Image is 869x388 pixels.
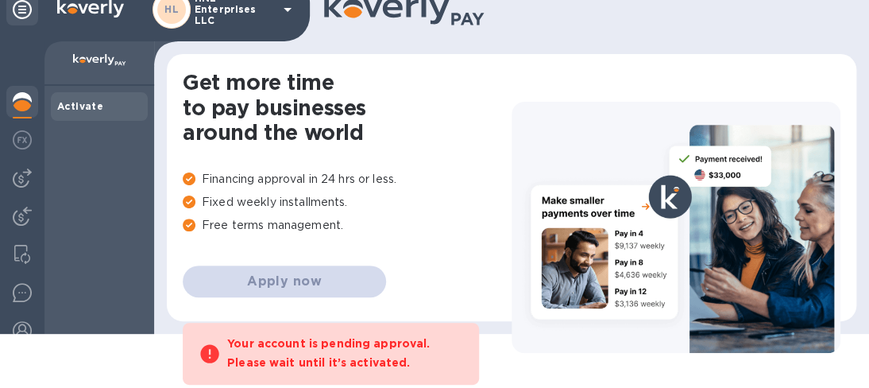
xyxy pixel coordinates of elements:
[227,337,430,369] b: Your account is pending approval. Please wait until it’s activated.
[164,3,179,15] b: HL
[183,194,512,211] p: Fixed weekly installments.
[183,217,512,234] p: Free terms management.
[183,70,512,145] h1: Get more time to pay businesses around the world
[57,100,103,112] b: Activate
[183,171,512,188] p: Financing approval in 24 hrs or less.
[13,130,32,149] img: Foreign exchange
